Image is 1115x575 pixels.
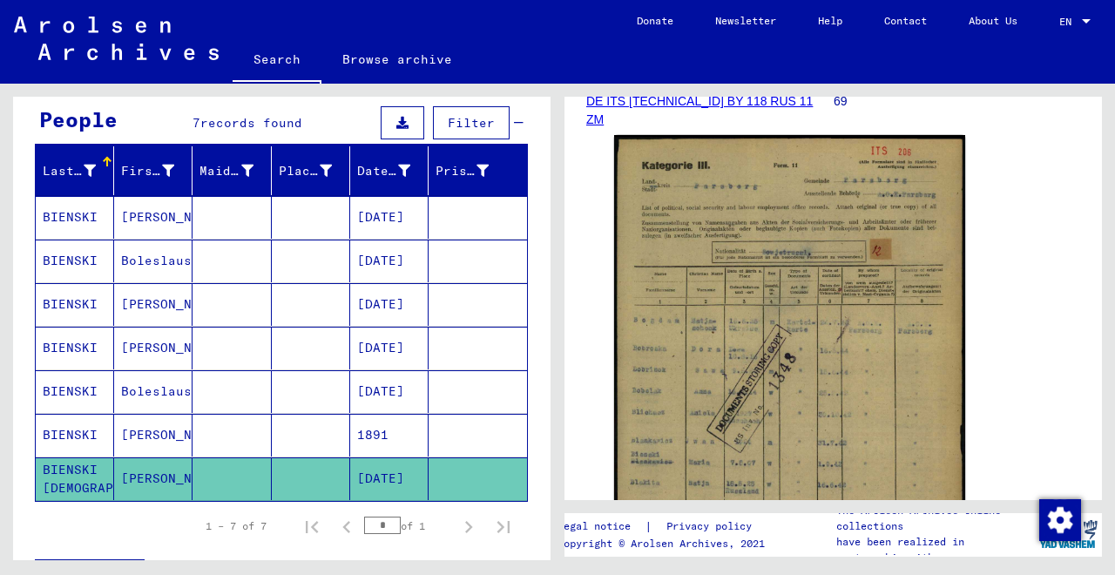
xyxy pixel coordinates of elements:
mat-header-cell: First Name [114,146,193,195]
p: 69 [834,92,1080,111]
p: have been realized in partnership with [836,534,1035,565]
span: records found [200,115,302,131]
div: Maiden Name [199,162,253,180]
button: Last page [486,509,521,544]
div: Last Name [43,157,118,185]
img: Change consent [1039,499,1081,541]
mat-cell: [DATE] [350,457,429,500]
mat-cell: 1891 [350,414,429,457]
button: Previous page [329,509,364,544]
mat-header-cell: Last Name [36,146,114,195]
mat-cell: BIENSKI [DEMOGRAPHIC_DATA] [36,457,114,500]
mat-cell: BIENSKI [36,327,114,369]
mat-cell: [PERSON_NAME] [114,457,193,500]
span: Filter [448,115,495,131]
mat-header-cell: Prisoner # [429,146,527,195]
mat-cell: BIENSKI [36,283,114,326]
div: Place of Birth [279,157,354,185]
div: Change consent [1038,498,1080,540]
div: Place of Birth [279,162,332,180]
mat-cell: [PERSON_NAME] [114,327,193,369]
mat-cell: Boleslaus [114,240,193,282]
mat-cell: [DATE] [350,196,429,239]
div: Prisoner # [436,157,510,185]
button: Filter [433,106,510,139]
div: Prisoner # [436,162,489,180]
mat-cell: [PERSON_NAME] [114,196,193,239]
div: | [557,517,773,536]
p: Copyright © Arolsen Archives, 2021 [557,536,773,551]
mat-cell: [PERSON_NAME] [114,283,193,326]
span: 7 [193,115,200,131]
a: Browse archive [321,38,473,80]
button: First page [294,509,329,544]
mat-cell: BIENSKI [36,196,114,239]
mat-cell: [PERSON_NAME] [114,414,193,457]
a: Search [233,38,321,84]
div: 1 – 7 of 7 [206,518,267,534]
mat-cell: [DATE] [350,283,429,326]
mat-cell: [DATE] [350,327,429,369]
mat-cell: BIENSKI [36,414,114,457]
div: Maiden Name [199,157,274,185]
div: First Name [121,157,196,185]
div: Date of Birth [357,162,410,180]
button: Next page [451,509,486,544]
div: Date of Birth [357,157,432,185]
p: The Arolsen Archives online collections [836,503,1035,534]
mat-header-cell: Date of Birth [350,146,429,195]
img: yv_logo.png [1036,512,1101,556]
div: People [39,104,118,135]
mat-cell: Boleslaus [114,370,193,413]
a: Legal notice [557,517,645,536]
span: EN [1059,16,1078,28]
mat-header-cell: Place of Birth [272,146,350,195]
img: Arolsen_neg.svg [14,17,219,60]
mat-header-cell: Maiden Name [193,146,271,195]
div: First Name [121,162,174,180]
div: Last Name [43,162,96,180]
mat-cell: [DATE] [350,240,429,282]
mat-cell: [DATE] [350,370,429,413]
mat-cell: BIENSKI [36,240,114,282]
a: Privacy policy [652,517,773,536]
mat-cell: BIENSKI [36,370,114,413]
div: of 1 [364,517,451,534]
